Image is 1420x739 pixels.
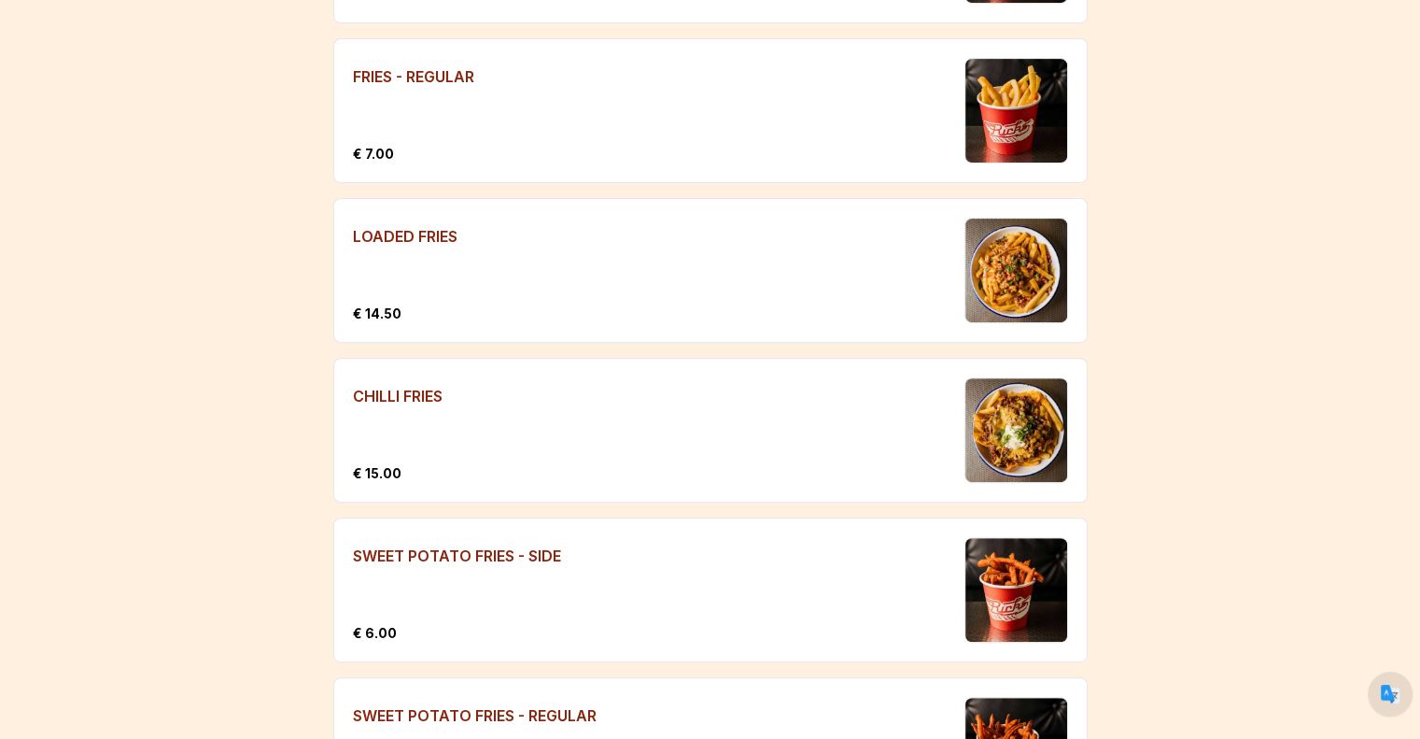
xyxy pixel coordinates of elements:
img: default.png [1381,685,1399,703]
label: LOADED FRIES [353,218,946,251]
label: FRIES - REGULAR [353,58,946,92]
p: € 15.00 [353,464,401,483]
label: SWEET POTATO FRIES - SIDE [353,537,946,571]
label: CHILLI FRIES [353,377,946,411]
p: € 7.00 [353,145,394,163]
img: Square Image [965,378,1067,482]
p: € 6.00 [353,624,397,643]
img: Square Image [965,219,1067,322]
img: Square Image [965,59,1067,163]
label: SWEET POTATO FRIES - REGULAR [353,697,946,731]
img: Square Image [965,538,1067,642]
p: € 14.50 [353,305,401,323]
